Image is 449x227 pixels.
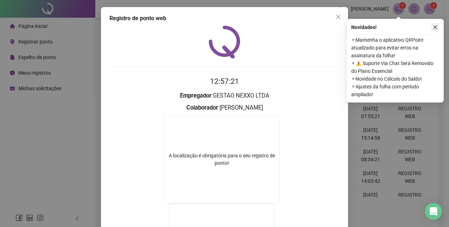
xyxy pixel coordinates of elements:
span: close [335,14,341,20]
span: ⚬ Mantenha o aplicativo QRPoint atualizado para evitar erros na assinatura da folha! [351,36,439,59]
span: ⚬ ⚠️ Suporte Via Chat Será Removido do Plano Essencial [351,59,439,75]
div: Registro de ponto web [109,14,340,23]
div: Open Intercom Messenger [425,203,442,220]
button: Close [333,11,344,23]
h3: : [PERSON_NAME] [109,103,340,112]
img: QRPoint [209,25,240,58]
span: ⚬ Ajustes da folha com período ampliado! [351,83,439,98]
span: ⚬ Novidade no Cálculo do Saldo! [351,75,439,83]
h3: : GESTAO NEXXO LTDA [109,91,340,100]
time: 12:57:21 [210,77,239,86]
span: Novidades ! [351,23,377,31]
strong: Colaborador [186,104,218,111]
div: A localização é obrigatória para o seu registro de ponto! [164,152,280,167]
span: close [433,25,438,30]
strong: Empregador [180,92,211,99]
